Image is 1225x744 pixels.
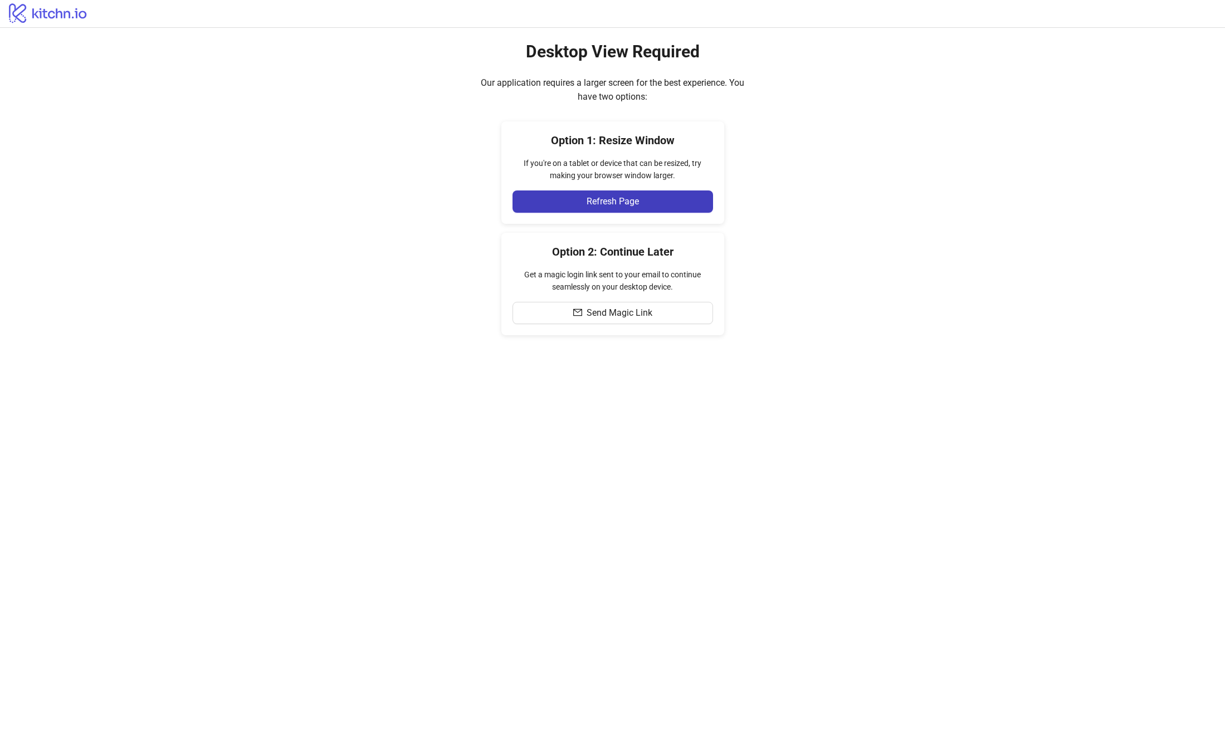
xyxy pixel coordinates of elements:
[587,197,639,207] span: Refresh Page
[513,268,713,293] div: Get a magic login link sent to your email to continue seamlessly on your desktop device.
[513,244,713,260] h4: Option 2: Continue Later
[513,302,713,324] button: Send Magic Link
[526,41,700,62] h2: Desktop View Required
[587,308,652,318] span: Send Magic Link
[513,157,713,182] div: If you're on a tablet or device that can be resized, try making your browser window larger.
[573,308,582,317] span: mail
[474,76,752,104] div: Our application requires a larger screen for the best experience. You have two options:
[513,133,713,148] h4: Option 1: Resize Window
[513,190,713,213] button: Refresh Page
